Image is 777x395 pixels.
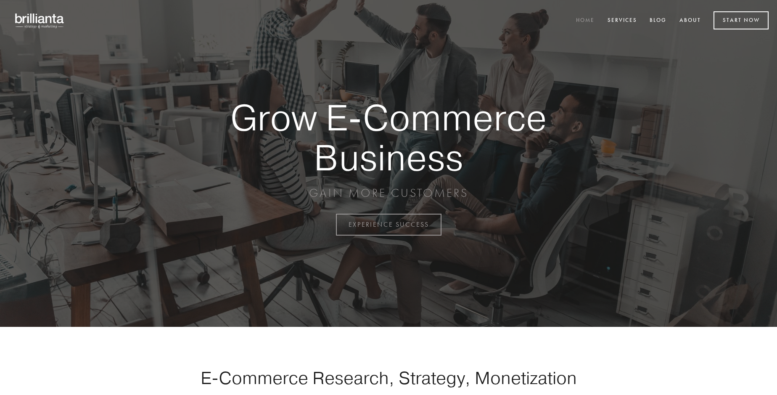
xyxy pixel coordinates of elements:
a: Start Now [714,11,769,29]
strong: Grow E-Commerce Business [201,98,576,177]
a: Blog [644,14,672,28]
img: brillianta - research, strategy, marketing [8,8,71,33]
p: GAIN MORE CUSTOMERS [201,186,576,201]
a: Services [602,14,642,28]
a: EXPERIENCE SUCCESS [336,214,441,236]
a: About [674,14,706,28]
a: Home [571,14,600,28]
h1: E-Commerce Research, Strategy, Monetization [174,367,603,388]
